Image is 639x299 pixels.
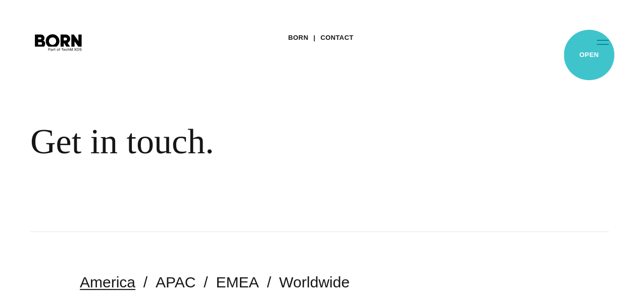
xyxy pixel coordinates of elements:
[156,274,195,290] a: APAC
[279,274,350,290] a: Worldwide
[288,30,308,45] a: BORN
[80,274,135,290] a: America
[30,121,455,162] div: Get in touch.
[320,30,353,45] a: Contact
[591,31,615,52] button: Open
[216,274,259,290] a: EMEA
